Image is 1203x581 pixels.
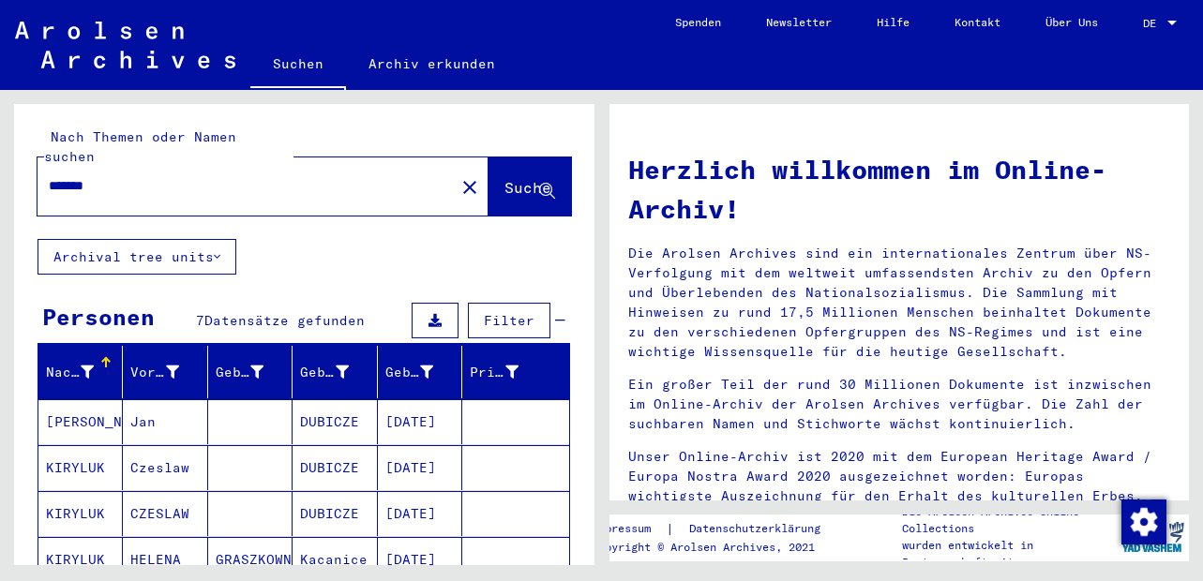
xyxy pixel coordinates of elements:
mat-cell: KIRYLUK [38,491,123,536]
mat-cell: [PERSON_NAME] [38,399,123,444]
button: Clear [451,168,489,205]
button: Filter [468,303,550,338]
p: Die Arolsen Archives Online-Collections [902,503,1117,537]
mat-icon: close [459,176,481,199]
p: wurden entwickelt in Partnerschaft mit [902,537,1117,571]
p: Unser Online-Archiv ist 2020 mit dem European Heritage Award / Europa Nostra Award 2020 ausgezeic... [628,447,1171,506]
span: Filter [484,312,534,329]
div: Zustimmung ändern [1120,499,1165,544]
span: Datensätze gefunden [204,312,365,329]
div: Geburt‏ [300,357,376,387]
button: Archival tree units [38,239,236,275]
img: Zustimmung ändern [1121,499,1166,544]
h1: Herzlich willkommen im Online-Archiv! [628,150,1171,229]
a: Archiv erkunden [346,41,518,86]
img: yv_logo.png [1118,514,1188,560]
mat-cell: [DATE] [378,491,462,536]
p: Copyright © Arolsen Archives, 2021 [592,539,843,556]
img: Arolsen_neg.svg [15,22,235,68]
mat-cell: DUBICZE [293,491,377,536]
p: Ein großer Teil der rund 30 Millionen Dokumente ist inzwischen im Online-Archiv der Arolsen Archi... [628,375,1171,434]
div: Geburtsname [216,357,292,387]
a: Suchen [250,41,346,90]
a: Datenschutzerklärung [674,519,843,539]
mat-header-cell: Geburtsdatum [378,346,462,398]
span: DE [1143,17,1164,30]
mat-header-cell: Vorname [123,346,207,398]
span: Suche [504,178,551,197]
div: Geburtsdatum [385,363,433,382]
mat-cell: [DATE] [378,445,462,490]
mat-header-cell: Nachname [38,346,123,398]
div: Nachname [46,357,122,387]
div: Geburt‏ [300,363,348,382]
mat-cell: DUBICZE [293,399,377,444]
mat-cell: CZESLAW [123,491,207,536]
mat-label: Nach Themen oder Namen suchen [44,128,236,165]
div: Vorname [130,363,178,382]
mat-header-cell: Geburtsname [208,346,293,398]
mat-cell: DUBICZE [293,445,377,490]
div: | [592,519,843,539]
mat-cell: Jan [123,399,207,444]
div: Prisoner # [470,357,546,387]
p: Die Arolsen Archives sind ein internationales Zentrum über NS-Verfolgung mit dem weltweit umfasse... [628,244,1171,362]
div: Geburtsdatum [385,357,461,387]
mat-cell: KIRYLUK [38,445,123,490]
mat-cell: Czeslaw [123,445,207,490]
div: Nachname [46,363,94,382]
span: 7 [196,312,204,329]
button: Suche [489,157,571,216]
div: Prisoner # [470,363,518,382]
mat-cell: [DATE] [378,399,462,444]
mat-header-cell: Prisoner # [462,346,568,398]
div: Vorname [130,357,206,387]
div: Personen [42,300,155,334]
div: Geburtsname [216,363,263,382]
mat-header-cell: Geburt‏ [293,346,377,398]
a: Impressum [592,519,666,539]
